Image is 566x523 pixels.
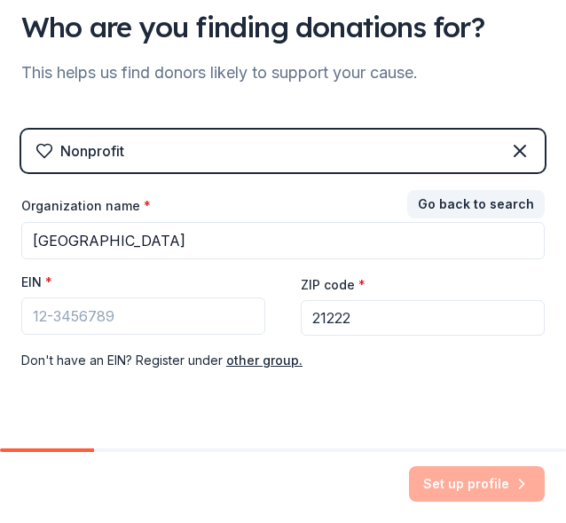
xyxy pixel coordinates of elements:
label: Organization name [21,197,151,215]
input: 12-3456789 [21,297,265,335]
div: Who are you finding donations for? [21,9,545,44]
label: EIN [21,273,52,291]
button: Go back to search [407,190,545,218]
label: ZIP code [301,276,366,294]
button: other group. [226,350,303,371]
input: 12345 (U.S. only) [301,300,545,336]
div: This helps us find donors likely to support your cause. [21,59,545,87]
div: Nonprofit [60,140,124,162]
div: Don ' t have an EIN? Register under [21,350,545,371]
input: American Red Cross [21,222,545,259]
